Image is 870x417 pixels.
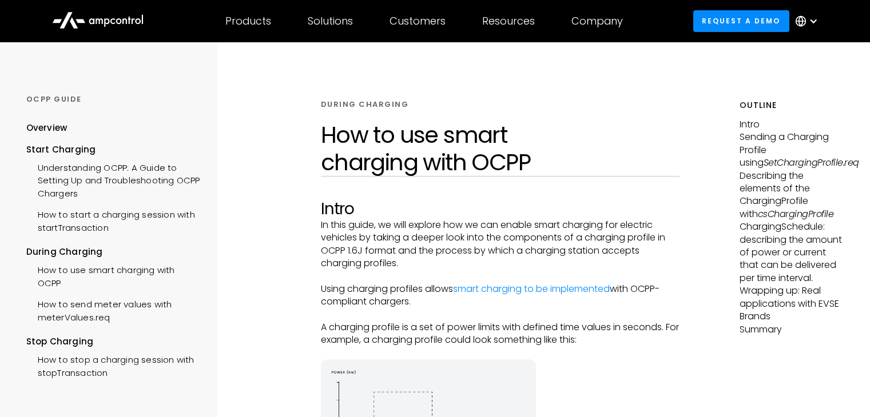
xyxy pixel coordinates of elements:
div: Start Charging [26,143,200,156]
div: Solutions [308,15,353,27]
div: DURING CHARGING [321,99,409,110]
div: Company [571,15,623,27]
p: ChargingSchedule: describing the amount of power or current that can be delivered per time interval. [740,220,844,284]
a: Understanding OCPP: A Guide to Setting Up and Troubleshooting OCPP Chargers [26,156,200,203]
p: ‍ [321,347,680,359]
a: How to stop a charging session with stopTransaction [26,348,200,382]
a: Overview [26,122,67,143]
em: csChargingProfile [758,207,834,220]
h1: How to use smart charging with OCPP [321,121,680,176]
a: How to send meter values with meterValues.req [26,292,200,327]
a: How to start a charging session with startTransaction [26,203,200,237]
div: Resources [482,15,535,27]
div: Customers [390,15,446,27]
a: Request a demo [693,10,789,31]
h2: Intro [321,199,680,219]
p: Using charging profiles allows with OCPP-compliant chargers. [321,283,680,308]
h5: Outline [740,99,844,111]
em: SetChargingProfile.req [764,156,859,169]
div: OCPP GUIDE [26,94,200,105]
p: A charging profile is a set of power limits with defined time values in seconds. For example, a c... [321,321,680,347]
p: Intro [740,118,844,131]
p: Describing the elements of the ChargingProfile with [740,170,844,221]
p: In this guide, we will explore how we can enable smart charging for electric vehicles by taking a... [321,219,680,270]
div: Stop Charging [26,335,200,348]
p: ‍ [321,308,680,321]
p: Summary [740,323,844,336]
p: Wrapping up: Real applications with EVSE Brands [740,284,844,323]
div: Overview [26,122,67,134]
div: Products [225,15,271,27]
p: Sending a Charging Profile using [740,131,844,169]
div: During Charging [26,246,200,258]
p: ‍ [321,270,680,282]
a: smart charging to be implemented [453,282,610,295]
a: How to use smart charging with OCPP [26,258,200,292]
